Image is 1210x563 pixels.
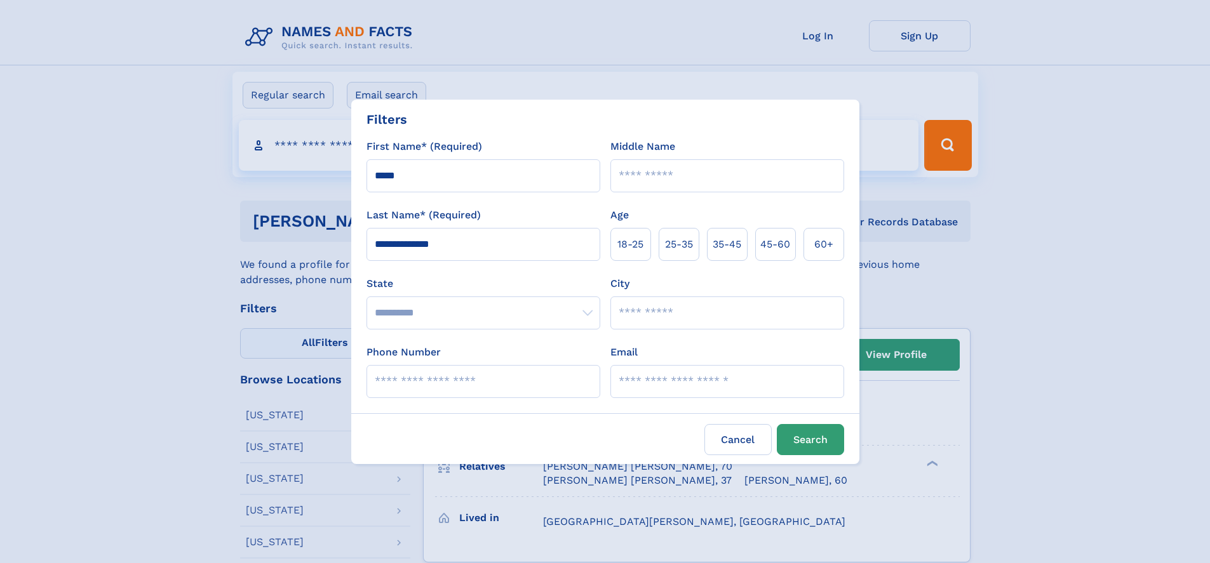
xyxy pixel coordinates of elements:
label: First Name* (Required) [366,139,482,154]
label: State [366,276,600,291]
div: Filters [366,110,407,129]
span: 25‑35 [665,237,693,252]
label: City [610,276,629,291]
label: Cancel [704,424,772,455]
label: Last Name* (Required) [366,208,481,223]
label: Age [610,208,629,223]
button: Search [777,424,844,455]
span: 45‑60 [760,237,790,252]
label: Middle Name [610,139,675,154]
span: 18‑25 [617,237,643,252]
label: Email [610,345,638,360]
span: 35‑45 [713,237,741,252]
label: Phone Number [366,345,441,360]
span: 60+ [814,237,833,252]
